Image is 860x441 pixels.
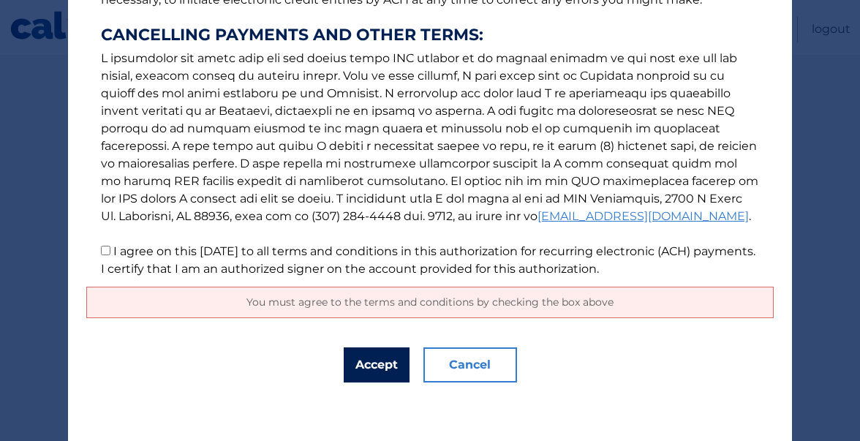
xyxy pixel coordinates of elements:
[344,347,410,382] button: Accept
[101,244,755,276] label: I agree on this [DATE] to all terms and conditions in this authorization for recurring electronic...
[537,209,749,223] a: [EMAIL_ADDRESS][DOMAIN_NAME]
[101,26,759,44] strong: CANCELLING PAYMENTS AND OTHER TERMS:
[423,347,517,382] button: Cancel
[246,295,614,309] span: You must agree to the terms and conditions by checking the box above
